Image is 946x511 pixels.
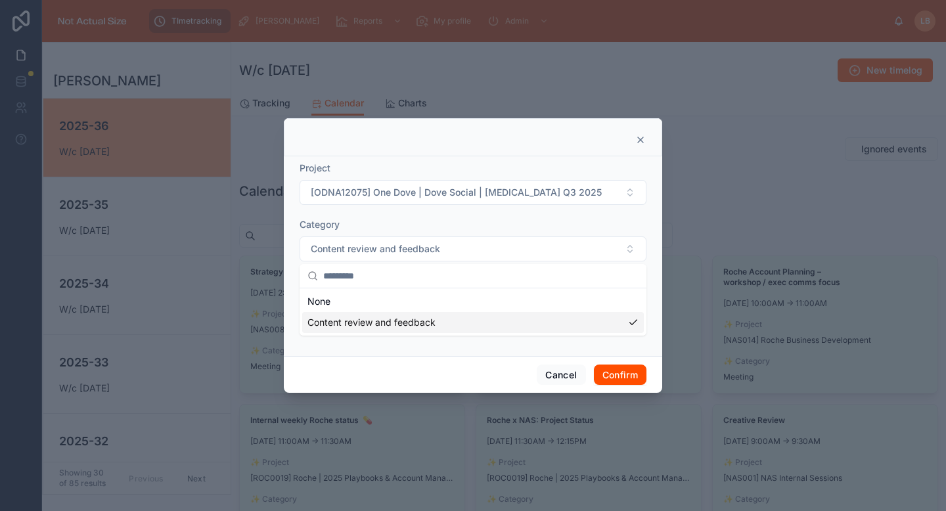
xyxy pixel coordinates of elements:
span: Content review and feedback [307,316,436,329]
span: Content review and feedback [311,242,440,255]
div: Suggestions [300,288,646,336]
span: [ODNA12075] One Dove | Dove Social | [MEDICAL_DATA] Q3 2025 [311,186,602,199]
button: Select Button [300,180,646,205]
button: Confirm [594,365,646,386]
span: Category [300,219,340,230]
div: None [302,291,644,312]
span: Project [300,162,330,173]
button: Cancel [537,365,585,386]
button: Select Button [300,236,646,261]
